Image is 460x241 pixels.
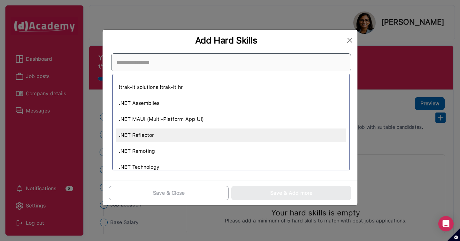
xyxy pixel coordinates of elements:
div: Save & Add more [270,189,312,197]
div: Add Hard Skills [108,35,345,46]
div: .NET Assemblies [116,97,346,110]
div: Save & Close [153,189,185,197]
div: .NET MAUI (Multi-Platform App UI) [116,113,346,126]
div: .NET Technology [116,160,346,174]
button: Save & Close [109,186,229,200]
div: .NET Reflector [116,128,346,142]
button: Save & Add more [231,186,351,200]
div: Open Intercom Messenger [438,216,454,231]
button: Close [345,35,355,45]
div: .NET Remoting [116,144,346,158]
button: Set cookie preferences [447,228,460,241]
div: !trak-it solutions !trak-it hr [116,81,346,94]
